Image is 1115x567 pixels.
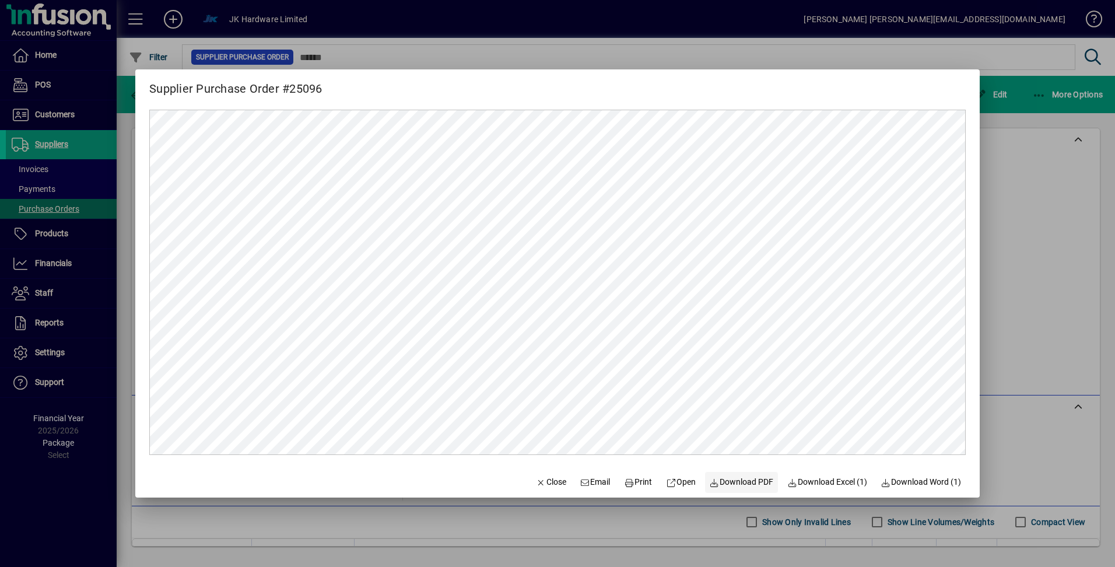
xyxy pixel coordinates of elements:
span: Print [624,476,652,488]
button: Print [619,472,657,493]
a: Download PDF [705,472,779,493]
h2: Supplier Purchase Order #25096 [135,69,336,98]
a: Open [661,472,700,493]
span: Download Excel (1) [787,476,867,488]
span: Download Word (1) [881,476,962,488]
span: Email [580,476,611,488]
span: Download PDF [710,476,774,488]
button: Close [531,472,571,493]
button: Download Excel (1) [783,472,872,493]
button: Email [576,472,615,493]
button: Download Word (1) [876,472,966,493]
span: Close [536,476,566,488]
span: Open [666,476,696,488]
